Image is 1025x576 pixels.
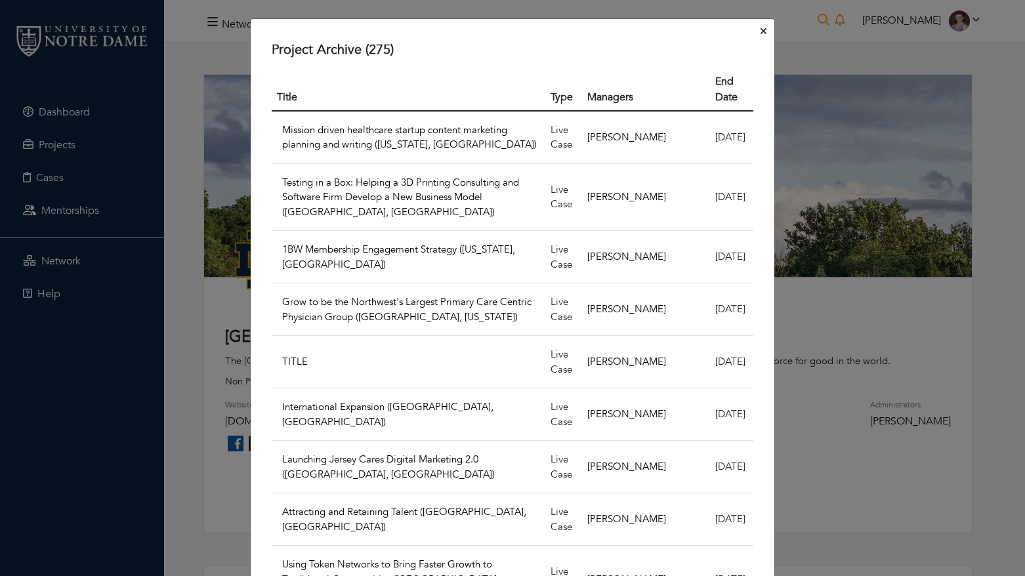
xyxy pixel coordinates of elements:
[710,441,753,493] td: [DATE]
[545,68,582,111] th: Type
[710,68,753,111] th: End Date
[587,460,666,473] a: [PERSON_NAME]
[587,131,666,144] a: [PERSON_NAME]
[282,295,532,323] a: Grow to be the Northwest's Largest Primary Care Centric Physician Group ([GEOGRAPHIC_DATA], [US_S...
[587,355,666,368] a: [PERSON_NAME]
[710,493,753,546] td: [DATE]
[587,512,666,525] a: [PERSON_NAME]
[282,243,515,271] a: 1BW Membership Engagement Strategy ([US_STATE], [GEOGRAPHIC_DATA])
[545,283,582,336] td: Live Case
[710,283,753,336] td: [DATE]
[282,453,495,481] a: Launching Jersey Cares Digital Marketing 2.0 ([GEOGRAPHIC_DATA], [GEOGRAPHIC_DATA])
[545,336,582,388] td: Live Case
[710,163,753,231] td: [DATE]
[545,231,582,283] td: Live Case
[272,68,545,111] th: Title
[545,441,582,493] td: Live Case
[545,111,582,164] td: Live Case
[587,190,666,203] a: [PERSON_NAME]
[710,336,753,388] td: [DATE]
[587,407,666,421] a: [PERSON_NAME]
[710,111,753,164] td: [DATE]
[282,176,519,218] a: Testing in a Box: Helping a 3D Printing Consulting and Software Firm Develop a New Business Model...
[587,302,666,316] a: [PERSON_NAME]
[282,505,526,533] a: Attracting and Retaining Talent ([GEOGRAPHIC_DATA], [GEOGRAPHIC_DATA])
[282,123,537,152] a: Mission driven healthcare startup content marketing planning and writing ([US_STATE], [GEOGRAPHIC...
[272,42,753,58] h4: Project Archive (275)
[545,493,582,546] td: Live Case
[758,22,769,42] button: Close
[582,68,710,111] th: Managers
[282,355,308,368] a: TITLE
[710,231,753,283] td: [DATE]
[545,388,582,441] td: Live Case
[282,400,493,428] a: International Expansion ([GEOGRAPHIC_DATA], [GEOGRAPHIC_DATA])
[587,250,666,263] a: [PERSON_NAME]
[710,388,753,441] td: [DATE]
[545,163,582,231] td: Live Case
